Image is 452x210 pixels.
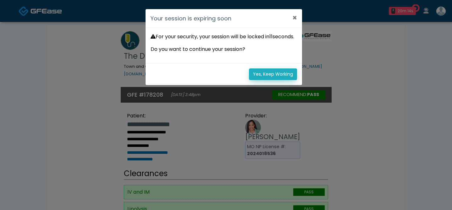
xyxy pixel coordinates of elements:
button: Open LiveChat chat widget [5,3,24,21]
span: 11 [269,33,273,40]
h4: Your session is expiring soon [151,14,231,23]
p: For your security, your session will be locked in seconds. [151,33,297,40]
p: Do you want to continue your session? [151,46,297,53]
button: Yes, Keep Working [249,68,297,80]
button: × [287,9,302,27]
